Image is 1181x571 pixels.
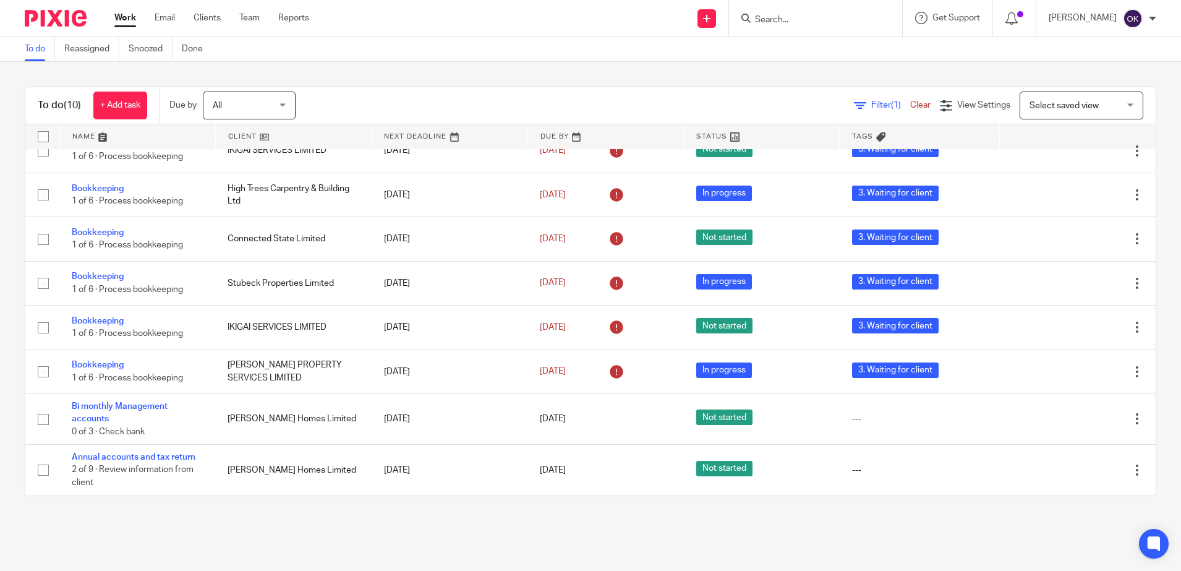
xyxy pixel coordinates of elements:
td: [DATE] [372,350,527,393]
div: --- [852,413,987,425]
td: [DATE] [372,173,527,217]
span: Not started [696,410,753,425]
td: [DATE] [372,261,527,305]
span: In progress [696,274,752,290]
span: In progress [696,186,752,201]
span: 3. Waiting for client [852,363,939,378]
a: Email [155,12,175,24]
span: 1 of 6 · Process bookkeeping [72,285,183,294]
span: Not started [696,318,753,333]
span: [DATE] [540,146,566,155]
span: 3. Waiting for client [852,230,939,245]
a: Annual accounts and tax return [72,453,195,462]
span: 3. Waiting for client [852,318,939,333]
span: 3. Waiting for client [852,186,939,201]
td: [DATE] [372,393,527,444]
a: Bookkeeping [72,228,124,237]
a: Clients [194,12,221,24]
a: Work [114,12,136,24]
td: [PERSON_NAME] PROPERTY SERVICES LIMITED [215,350,371,393]
td: [PERSON_NAME] Homes Limited [215,393,371,444]
span: Not started [696,461,753,476]
td: IKIGAI SERVICES LIMITED [215,129,371,173]
span: [DATE] [540,466,566,474]
td: [DATE] [372,445,527,496]
p: [PERSON_NAME] [1049,12,1117,24]
div: --- [852,464,987,476]
span: 1 of 6 · Process bookkeeping [72,153,183,161]
td: Connected State Limited [215,217,371,261]
span: 0 of 3 · Check bank [72,427,145,436]
span: Not started [696,230,753,245]
span: [DATE] [540,191,566,199]
span: Filter [871,101,910,109]
td: High Trees Carpentry & Building Ltd [215,173,371,217]
span: 1 of 6 · Process bookkeeping [72,374,183,382]
td: [DATE] [372,129,527,173]
a: Bookkeeping [72,361,124,369]
span: All [213,101,222,110]
td: [PERSON_NAME] Homes Limited [215,445,371,496]
img: svg%3E [1123,9,1143,28]
a: Bi monthly Management accounts [72,402,168,423]
span: (1) [891,101,901,109]
span: [DATE] [540,323,566,332]
a: Snoozed [129,37,173,61]
span: 3. Waiting for client [852,274,939,290]
td: Stubeck Properties Limited [215,261,371,305]
span: Get Support [932,14,980,22]
span: Not started [696,142,753,157]
a: Bookkeeping [72,184,124,193]
a: Bookkeeping [72,317,124,325]
a: Bookkeeping [72,272,124,281]
span: [DATE] [540,279,566,288]
a: Clear [910,101,931,109]
a: Reassigned [64,37,119,61]
td: [DATE] [372,306,527,350]
span: 1 of 6 · Process bookkeeping [72,329,183,338]
p: Due by [169,99,197,111]
h1: To do [38,99,81,112]
a: Team [239,12,260,24]
span: Tags [852,133,873,140]
span: 3. Waiting for client [852,142,939,157]
td: [DATE] [372,217,527,261]
span: [DATE] [540,414,566,423]
td: IKIGAI SERVICES LIMITED [215,306,371,350]
span: [DATE] [540,367,566,376]
span: (10) [64,100,81,110]
span: 2 of 9 · Review information from client [72,466,194,487]
a: Reports [278,12,309,24]
a: To do [25,37,55,61]
span: [DATE] [540,234,566,243]
span: Select saved view [1030,101,1099,110]
a: + Add task [93,92,147,119]
span: 1 of 6 · Process bookkeeping [72,197,183,205]
img: Pixie [25,10,87,27]
input: Search [754,15,865,26]
span: View Settings [957,101,1010,109]
span: 1 of 6 · Process bookkeeping [72,241,183,250]
span: In progress [696,363,752,378]
a: Done [182,37,212,61]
